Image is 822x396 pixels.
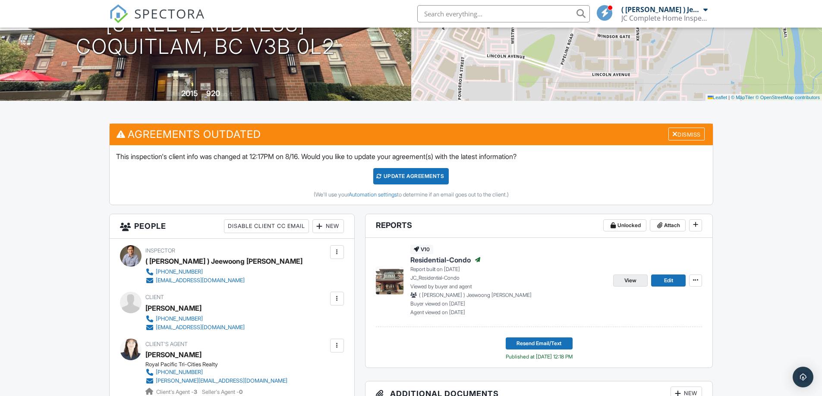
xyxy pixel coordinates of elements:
div: [PERSON_NAME][EMAIL_ADDRESS][DOMAIN_NAME] [156,377,287,384]
div: This inspection's client info was changed at 12:17PM on 8/16. Would you like to update your agree... [110,145,713,205]
span: Inspector [145,247,175,254]
a: [EMAIL_ADDRESS][DOMAIN_NAME] [145,276,296,285]
a: [PHONE_NUMBER] [145,368,287,377]
span: | [728,95,730,100]
h1: [STREET_ADDRESS] Coquitlam, BC V3B 0L2 [76,13,335,59]
a: © MapTiler [731,95,754,100]
div: [PHONE_NUMBER] [156,268,203,275]
span: Client's Agent [145,341,188,347]
div: [PHONE_NUMBER] [156,369,203,376]
div: JC Complete Home Inspections [621,14,708,22]
strong: 3 [194,389,197,395]
a: [PHONE_NUMBER] [145,268,296,276]
img: The Best Home Inspection Software - Spectora [109,4,128,23]
span: Client [145,294,164,300]
a: [PERSON_NAME] [145,348,202,361]
a: © OpenStreetMap contributors [756,95,820,100]
div: Open Intercom Messenger [793,367,813,387]
div: ( [PERSON_NAME] ) Jeewoong [PERSON_NAME] [621,5,701,14]
div: 920 [206,89,220,98]
h3: People [110,214,354,239]
strong: 0 [239,389,243,395]
div: New [312,219,344,233]
div: 2015 [181,89,198,98]
a: Leaflet [708,95,727,100]
div: [EMAIL_ADDRESS][DOMAIN_NAME] [156,324,245,331]
span: SPECTORA [134,4,205,22]
div: Update Agreements [373,168,449,184]
a: [EMAIL_ADDRESS][DOMAIN_NAME] [145,323,245,332]
div: Dismiss [668,128,705,141]
div: ( [PERSON_NAME] ) Jeewoong [PERSON_NAME] [145,255,302,268]
input: Search everything... [417,5,590,22]
a: SPECTORA [109,12,205,30]
div: Royal Pacific Tri-Cities Realty [145,361,294,368]
span: sq. ft. [221,91,233,97]
a: [PHONE_NUMBER] [145,315,245,323]
span: Seller's Agent - [202,389,243,395]
div: [PERSON_NAME] [145,302,202,315]
span: Built [170,91,180,97]
a: Automation settings [349,191,397,198]
h3: Agreements Outdated [110,124,713,145]
div: (We'll use your to determine if an email goes out to the client.) [116,191,706,198]
div: Disable Client CC Email [224,219,309,233]
span: Client's Agent - [156,389,198,395]
div: [PHONE_NUMBER] [156,315,203,322]
div: [EMAIL_ADDRESS][DOMAIN_NAME] [156,277,245,284]
a: [PERSON_NAME][EMAIL_ADDRESS][DOMAIN_NAME] [145,377,287,385]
